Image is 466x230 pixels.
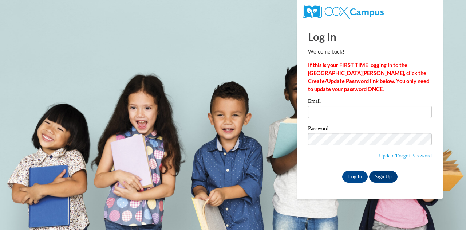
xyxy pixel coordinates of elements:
img: COX Campus [303,5,384,19]
input: Log In [342,171,368,183]
p: Welcome back! [308,48,432,56]
h1: Log In [308,29,432,44]
a: Update/Forgot Password [379,153,432,159]
strong: If this is your FIRST TIME logging in to the [GEOGRAPHIC_DATA][PERSON_NAME], click the Create/Upd... [308,62,429,92]
label: Email [308,98,432,106]
a: Sign Up [369,171,398,183]
a: COX Campus [303,8,384,15]
label: Password [308,126,432,133]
